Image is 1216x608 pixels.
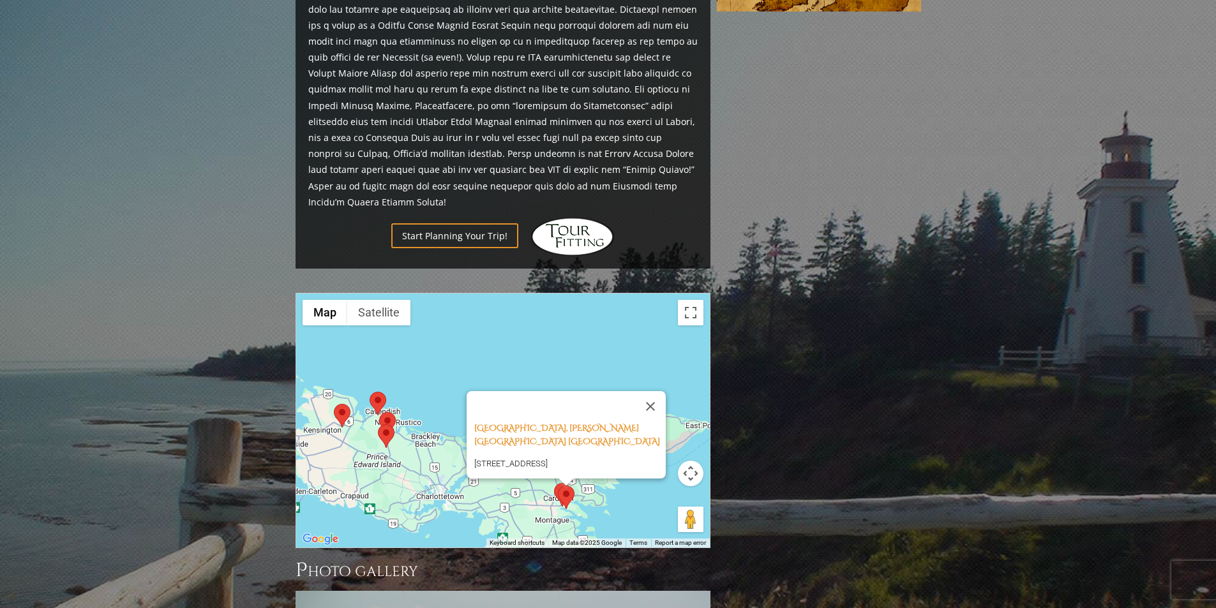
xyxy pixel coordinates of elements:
button: Show satellite imagery [347,300,410,325]
button: Close [635,391,666,422]
h3: Photo Gallery [296,558,710,583]
button: Drag Pegman onto the map to open Street View [678,507,703,532]
a: Report a map error [655,539,706,546]
a: [GEOGRAPHIC_DATA], [PERSON_NAME][GEOGRAPHIC_DATA] [GEOGRAPHIC_DATA] [474,422,660,447]
a: Terms [629,539,647,546]
button: Map camera controls [678,461,703,486]
a: Start Planning Your Trip! [391,223,518,248]
p: [STREET_ADDRESS] [474,456,666,471]
img: Hidden Links [531,218,614,256]
a: Open this area in Google Maps (opens a new window) [299,531,342,547]
button: Show street map [303,300,347,325]
span: Map data ©2025 Google [552,539,622,546]
button: Keyboard shortcuts [490,538,544,547]
button: Toggle fullscreen view [678,300,703,325]
img: Google [299,531,342,547]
